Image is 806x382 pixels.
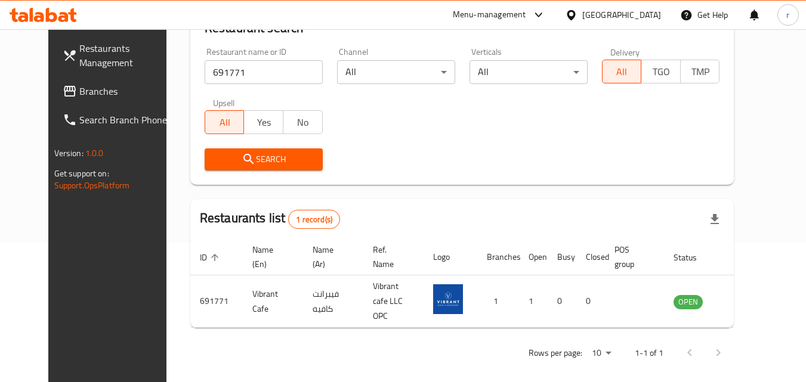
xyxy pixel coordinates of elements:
th: Logo [424,239,477,275]
span: Version: [54,145,84,161]
div: OPEN [674,295,703,309]
div: Total records count [288,210,340,229]
td: Vibrant Cafe [243,275,303,328]
span: All [210,114,240,131]
h2: Restaurants list [200,209,340,229]
button: All [602,60,642,83]
div: All [337,60,455,84]
div: [GEOGRAPHIC_DATA] [582,8,661,21]
td: فيبرانت كافيه [303,275,363,328]
div: Menu-management [453,8,526,22]
span: Restaurants Management [79,41,174,70]
td: 0 [576,275,605,328]
h2: Restaurant search [205,19,720,37]
th: Open [519,239,548,275]
table: enhanced table [190,239,768,328]
span: Get support on: [54,166,109,181]
input: Search for restaurant name or ID.. [205,60,323,84]
span: Search Branch Phone [79,113,174,127]
button: Search [205,148,323,170]
a: Branches [53,77,183,105]
span: Status [674,250,712,265]
th: Branches [477,239,519,275]
button: TGO [641,60,681,83]
td: Vibrant cafe LLC OPC [363,275,424,328]
th: Busy [548,239,576,275]
p: Rows per page: [529,346,582,361]
span: r [786,8,789,21]
td: 0 [548,275,576,328]
button: TMP [680,60,720,83]
label: Delivery [610,48,640,56]
button: All [205,110,245,134]
div: Rows per page: [587,344,616,362]
div: All [470,60,588,84]
img: Vibrant Cafe [433,284,463,314]
span: Branches [79,84,174,98]
th: Action [727,239,768,275]
div: Export file [700,205,729,234]
span: ID [200,250,223,265]
span: 1.0.0 [85,145,104,161]
span: No [288,114,318,131]
p: 1-1 of 1 [635,346,663,361]
span: Search [214,152,313,167]
span: Yes [249,114,279,131]
a: Restaurants Management [53,34,183,77]
span: TGO [646,63,676,80]
td: 1 [519,275,548,328]
a: Support.OpsPlatform [54,178,130,193]
th: Closed [576,239,605,275]
td: 691771 [190,275,243,328]
span: 1 record(s) [289,214,339,225]
span: Name (Ar) [313,243,349,271]
span: POS group [614,243,650,271]
td: 1 [477,275,519,328]
button: Yes [243,110,283,134]
span: All [607,63,637,80]
span: OPEN [674,295,703,309]
span: Ref. Name [373,243,409,271]
span: Name (En) [252,243,289,271]
span: TMP [685,63,715,80]
button: No [283,110,323,134]
a: Search Branch Phone [53,105,183,134]
label: Upsell [213,98,235,107]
